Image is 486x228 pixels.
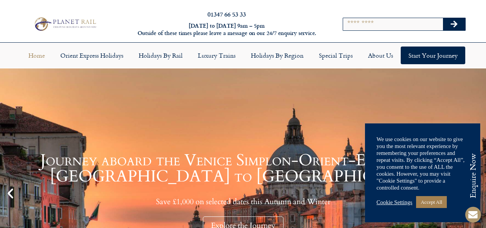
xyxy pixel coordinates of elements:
a: Holidays by Rail [131,47,190,64]
p: Save £1,000 on selected dates this Autumn and Winter [19,197,467,206]
div: Previous slide [4,187,17,200]
h6: [DATE] to [DATE] 9am – 5pm Outside of these times please leave a message on our 24/7 enquiry serv... [131,22,322,37]
a: Start your Journey [401,47,465,64]
a: Luxury Trains [190,47,243,64]
h1: Journey aboard the Venice Simplon-Orient-Express from [GEOGRAPHIC_DATA] to [GEOGRAPHIC_DATA] [19,152,467,185]
div: We use cookies on our website to give you the most relevant experience by remembering your prefer... [377,136,469,191]
button: Search [443,18,465,30]
img: Planet Rail Train Holidays Logo [32,16,98,32]
a: Cookie Settings [377,199,412,206]
a: Special Trips [311,47,360,64]
a: Accept All [416,196,447,208]
nav: Menu [4,47,482,64]
a: Home [21,47,53,64]
a: Holidays by Region [243,47,311,64]
a: Orient Express Holidays [53,47,131,64]
a: 01347 66 53 33 [207,10,246,18]
a: About Us [360,47,401,64]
